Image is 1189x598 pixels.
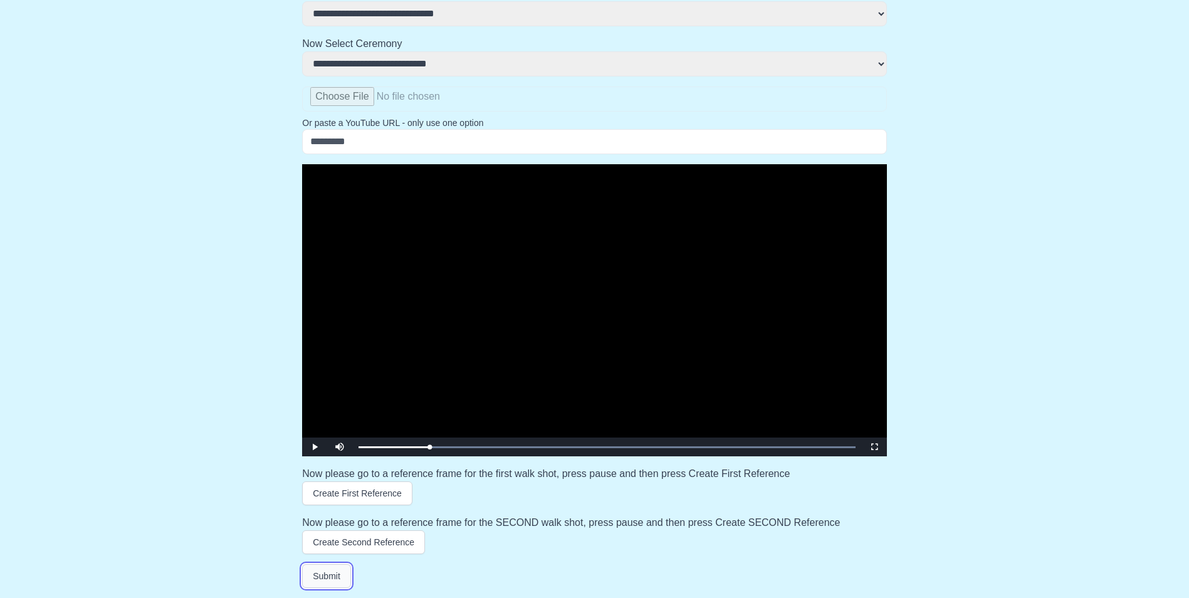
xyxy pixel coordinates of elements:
[302,438,327,456] button: Play
[302,36,887,51] h2: Now Select Ceremony
[302,515,887,530] h3: Now please go to a reference frame for the SECOND walk shot, press pause and then press Create SE...
[862,438,887,456] button: Fullscreen
[302,564,351,588] button: Submit
[302,164,887,456] div: Video Player
[302,481,412,505] button: Create First Reference
[302,466,887,481] h3: Now please go to a reference frame for the first walk shot, press pause and then press Create Fir...
[359,446,856,448] div: Progress Bar
[302,530,425,554] button: Create Second Reference
[327,438,352,456] button: Mute
[302,117,887,129] p: Or paste a YouTube URL - only use one option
